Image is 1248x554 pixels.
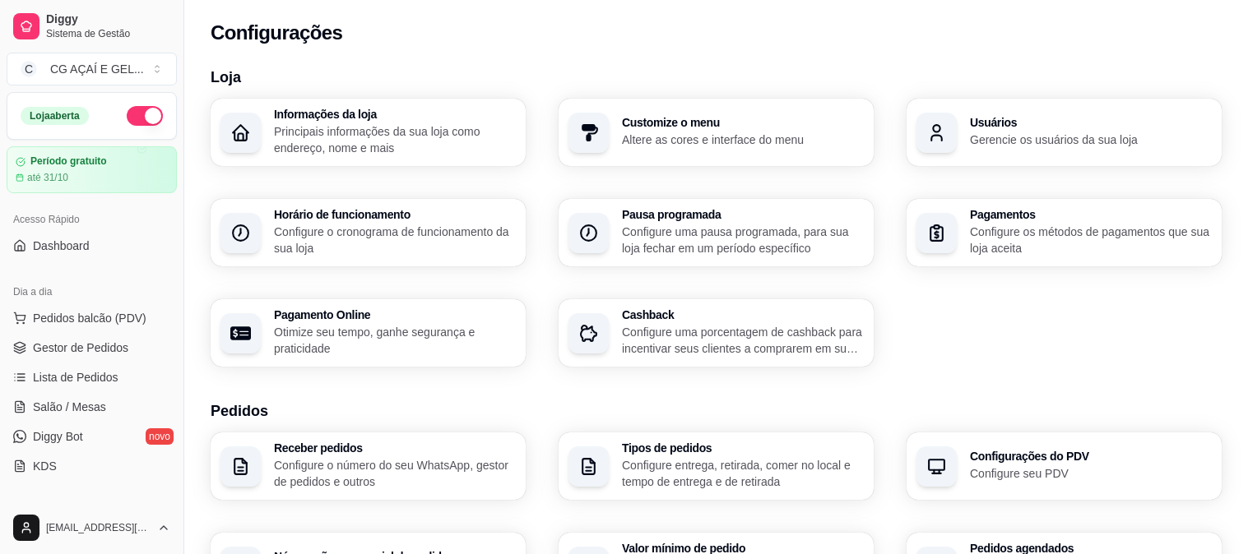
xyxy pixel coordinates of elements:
[7,53,177,85] button: Select a team
[274,442,516,454] h3: Receber pedidos
[30,155,107,168] article: Período gratuito
[7,499,177,525] div: Catálogo
[622,324,864,357] p: Configure uma porcentagem de cashback para incentivar seus clientes a comprarem em sua loja
[622,442,864,454] h3: Tipos de pedidos
[7,279,177,305] div: Dia a dia
[7,453,177,479] a: KDS
[622,542,864,554] h3: Valor mínimo de pedido
[46,521,151,534] span: [EMAIL_ADDRESS][DOMAIN_NAME]
[970,117,1212,128] h3: Usuários
[622,309,864,321] h3: Cashback
[622,132,864,148] p: Altere as cores e interface do menu
[21,61,37,77] span: C
[33,238,90,254] span: Dashboard
[46,12,170,27] span: Diggy
[907,432,1222,500] button: Configurações do PDVConfigure seu PDV
[33,369,118,385] span: Lista de Pedidos
[274,224,516,256] p: Configure o cronograma de funcionamento da sua loja
[622,209,864,220] h3: Pausa programada
[7,146,177,193] a: Período gratuitoaté 31/10
[274,108,516,120] h3: Informações da loja
[559,199,874,266] button: Pausa programadaConfigure uma pausa programada, para sua loja fechar em um período específico
[211,66,1222,89] h3: Loja
[7,335,177,361] a: Gestor de Pedidos
[559,432,874,500] button: Tipos de pedidosConfigure entrega, retirada, comer no local e tempo de entrega e de retirada
[33,458,57,474] span: KDS
[274,309,516,321] h3: Pagamento Online
[211,99,526,166] button: Informações da lojaPrincipais informações da sua loja como endereço, nome e mais
[970,132,1212,148] p: Gerencie os usuários da sua loja
[622,224,864,256] p: Configure uma pausa programada, para sua loja fechar em um período específico
[27,171,68,184] article: até 31/10
[970,209,1212,220] h3: Pagamentos
[970,224,1212,256] p: Configure os métodos de pagamentos que sua loja aceita
[211,432,526,500] button: Receber pedidosConfigure o número do seu WhatsApp, gestor de pedidos e outros
[46,27,170,40] span: Sistema de Gestão
[33,310,146,326] span: Pedidos balcão (PDV)
[33,399,106,415] span: Salão / Mesas
[274,123,516,156] p: Principais informações da sua loja como endereço, nome e mais
[21,107,89,125] div: Loja aberta
[211,299,526,367] button: Pagamento OnlineOtimize seu tempo, ganhe segurança e praticidade
[33,339,128,356] span: Gestor de Pedidos
[559,99,874,166] button: Customize o menuAltere as cores e interface do menu
[274,209,516,220] h3: Horário de funcionamento
[7,364,177,390] a: Lista de Pedidos
[7,206,177,233] div: Acesso Rápido
[274,457,516,490] p: Configure o número do seu WhatsApp, gestor de pedidos e outros
[127,106,163,126] button: Alterar Status
[211,199,526,266] button: Horário de funcionamentoConfigure o cronograma de funcionamento da sua loja
[907,99,1222,166] button: UsuáriosGerencie os usuários da sua loja
[211,20,342,46] h2: Configurações
[7,305,177,331] button: Pedidos balcão (PDV)
[559,299,874,367] button: CashbackConfigure uma porcentagem de cashback para incentivar seus clientes a comprarem em sua loja
[7,233,177,259] a: Dashboard
[622,117,864,128] h3: Customize o menu
[970,465,1212,482] p: Configure seu PDV
[211,399,1222,422] h3: Pedidos
[33,428,83,445] span: Diggy Bot
[274,324,516,357] p: Otimize seu tempo, ganhe segurança e praticidade
[7,508,177,547] button: [EMAIL_ADDRESS][DOMAIN_NAME]
[622,457,864,490] p: Configure entrega, retirada, comer no local e tempo de entrega e de retirada
[970,450,1212,462] h3: Configurações do PDV
[7,394,177,420] a: Salão / Mesas
[907,199,1222,266] button: PagamentosConfigure os métodos de pagamentos que sua loja aceita
[7,7,177,46] a: DiggySistema de Gestão
[7,423,177,450] a: Diggy Botnovo
[50,61,144,77] div: CG AÇAÍ E GEL ...
[970,542,1212,554] h3: Pedidos agendados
